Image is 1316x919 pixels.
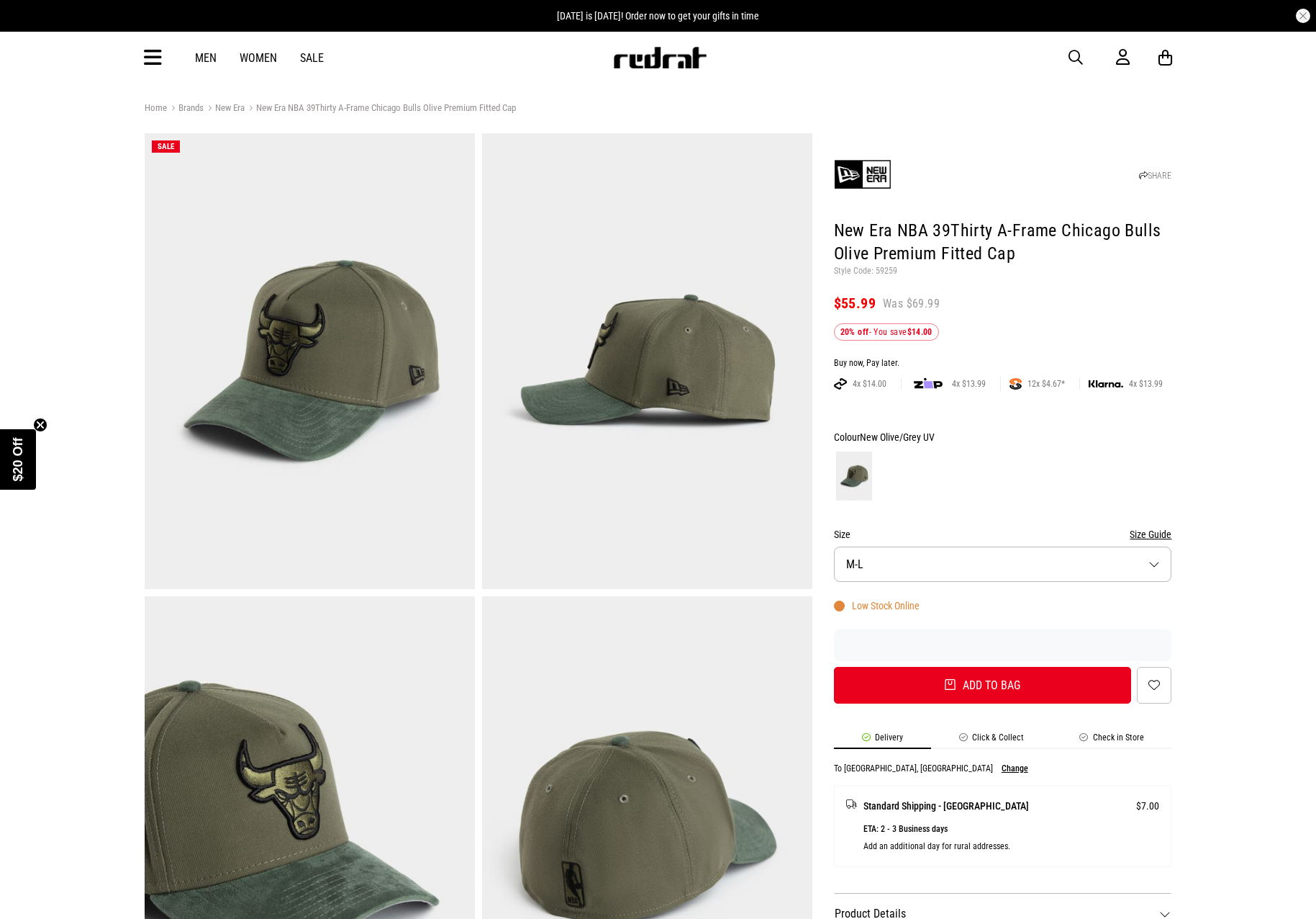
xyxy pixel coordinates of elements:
[1139,171,1171,181] a: SHARE
[167,102,204,116] a: Brands
[1089,380,1123,388] img: KLARNA
[11,437,25,481] span: $20 Off
[834,266,1172,277] p: Style Code: 59259
[907,327,932,337] b: $14.00
[158,142,174,151] span: SALE
[145,133,475,589] img: New Era Nba 39thirty A-frame Chicago Bulls Olive Premium Fitted Cap in Green
[836,452,872,501] img: New Olive/Grey UV
[946,378,991,390] span: 4x $13.99
[557,10,759,22] span: [DATE] is [DATE]! Order now to get your gifts in time
[834,600,920,611] div: Low Stock Online
[482,133,812,589] img: New Era Nba 39thirty A-frame Chicago Bulls Olive Premium Fitted Cap in Green
[1002,763,1028,774] button: Change
[1022,378,1071,390] span: 12x $4.67*
[245,102,516,116] a: New Era NBA 39Thirty A-Frame Chicago Bulls Olive Premium Fitted Cap
[300,51,324,65] a: Sale
[834,323,939,341] div: - You save
[1123,378,1168,390] span: 4x $13.99
[1136,797,1159,815] span: $7.00
[834,429,1172,446] div: Colour
[834,295,876,312] span: $55.99
[33,418,47,432] button: Close teaser
[834,547,1172,582] button: M-L
[612,47,707,68] img: Redrat logo
[834,378,847,390] img: AFTERPAY
[840,327,869,337] b: 20% off
[834,358,1172,369] div: Buy now, Pay later.
[1009,378,1022,390] img: SPLITPAY
[1130,526,1171,543] button: Size Guide
[834,667,1132,704] button: Add to bag
[914,377,943,391] img: zip
[834,526,1172,543] div: Size
[834,145,891,203] img: New Era
[240,51,277,65] a: Women
[204,102,245,116] a: New Era
[834,763,993,774] p: To [GEOGRAPHIC_DATA], [GEOGRAPHIC_DATA]
[863,820,1160,855] p: ETA: 2 - 3 Business days Add an additional day for rural addresses.
[863,797,1029,815] span: Standard Shipping - [GEOGRAPHIC_DATA]
[846,557,863,571] span: M-L
[1052,732,1172,749] li: Check in Store
[860,431,935,443] span: New Olive/Grey UV
[834,220,1172,266] h1: New Era NBA 39Thirty A-Frame Chicago Bulls Olive Premium Fitted Cap
[883,296,940,312] span: Was $69.99
[145,102,167,113] a: Home
[834,732,931,749] li: Delivery
[847,378,892,390] span: 4x $14.00
[931,732,1052,749] li: Click & Collect
[834,638,1172,653] iframe: Customer reviews powered by Trustpilot
[195,51,217,65] a: Men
